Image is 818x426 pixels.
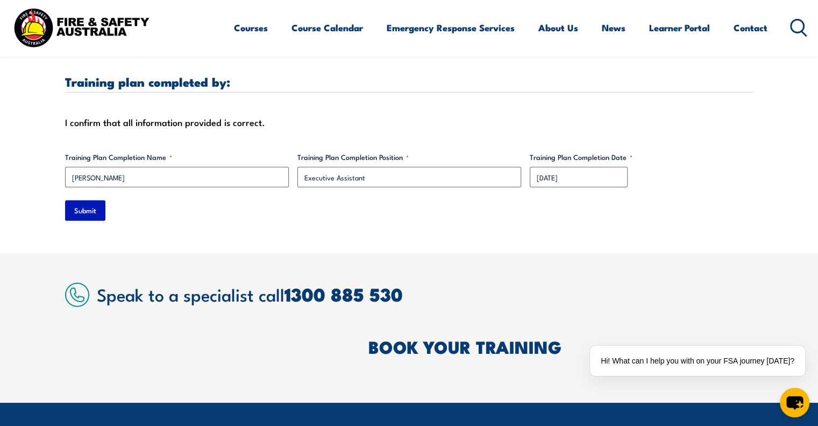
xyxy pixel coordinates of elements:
h2: Speak to a specialist call [97,284,753,304]
div: Hi! What can I help you with on your FSA journey [DATE]? [590,346,805,376]
a: Emergency Response Services [387,13,515,42]
h2: BOOK YOUR TRAINING [368,339,753,354]
input: dd/mm/yyyy [530,167,628,187]
input: Submit [65,200,105,221]
label: Training Plan Completion Date [530,152,753,163]
div: I confirm that all information provided is correct. [65,114,753,130]
a: Learner Portal [649,13,710,42]
h3: Training plan completed by: [65,75,753,88]
a: 1300 885 530 [284,280,403,308]
label: Training Plan Completion Name [65,152,289,163]
button: chat-button [780,388,809,417]
a: Courses [234,13,268,42]
label: Training Plan Completion Position [297,152,521,163]
a: News [602,13,625,42]
a: About Us [538,13,578,42]
a: Contact [734,13,767,42]
a: Course Calendar [291,13,363,42]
